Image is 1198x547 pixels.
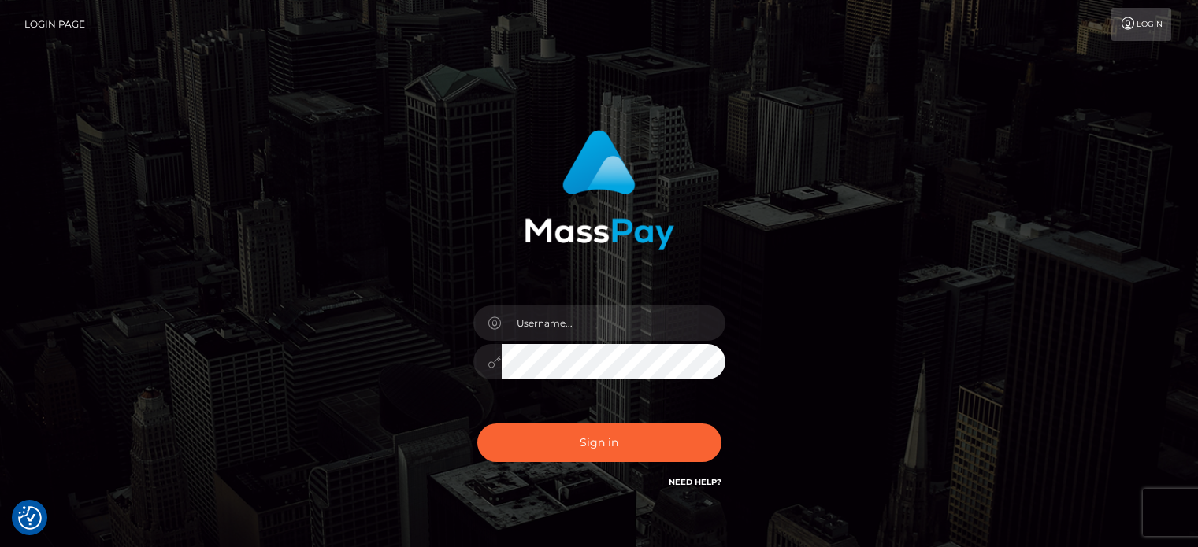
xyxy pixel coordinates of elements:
button: Sign in [477,423,721,462]
a: Login Page [24,8,85,41]
img: MassPay Login [525,130,674,250]
img: Revisit consent button [18,506,42,530]
a: Login [1111,8,1171,41]
a: Need Help? [669,477,721,487]
input: Username... [502,305,725,341]
button: Consent Preferences [18,506,42,530]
